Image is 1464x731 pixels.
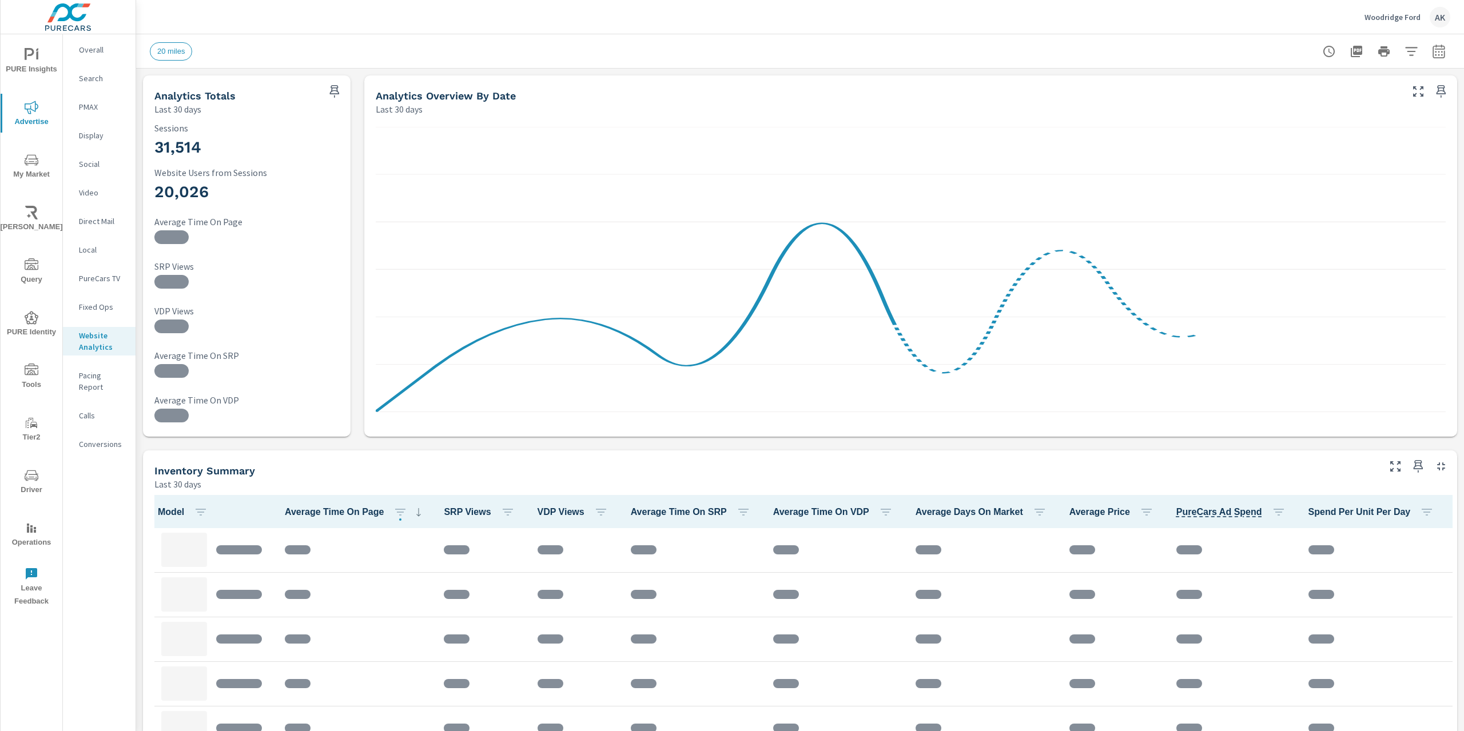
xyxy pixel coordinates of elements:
span: PURE Insights [4,48,59,76]
button: "Export Report to PDF" [1345,40,1368,63]
span: Advertise [4,101,59,129]
p: Last 30 days [154,477,201,491]
span: Save this to your personalized report [1409,457,1427,476]
p: Sessions [154,123,339,133]
button: Select Date Range [1427,40,1450,63]
span: Tier2 [4,416,59,444]
p: Average Time On SRP [154,350,339,361]
div: Website Analytics [63,327,136,355]
button: Apply Filters [1400,40,1423,63]
span: Query [4,258,59,286]
span: Average Days On Market [916,505,1051,519]
p: Last 30 days [376,102,423,116]
button: Print Report [1372,40,1395,63]
div: Social [63,155,136,173]
p: Fixed Ops [79,301,126,313]
span: Model [158,505,212,519]
div: nav menu [1,34,62,613]
div: Calls [63,407,136,424]
h5: Analytics Overview By Date [376,90,516,102]
p: Search [79,73,126,84]
p: Video [79,187,126,198]
div: Local [63,241,136,258]
button: Minimize Widget [1432,457,1450,476]
span: 20 miles [150,47,192,55]
span: Average Time On VDP [773,505,897,519]
span: Driver [4,469,59,497]
div: Fixed Ops [63,298,136,315]
span: PURE Identity [4,311,59,339]
div: Direct Mail [63,213,136,230]
p: SRP Views [154,261,339,272]
p: Website Analytics [79,330,126,353]
button: Make Fullscreen [1409,82,1427,101]
p: Overall [79,44,126,55]
p: Conversions [79,438,126,450]
div: PMAX [63,98,136,115]
p: Average Time On VDP [154,394,339,406]
p: Last 30 days [154,102,201,116]
p: VDP Views [154,305,339,317]
div: Display [63,127,136,144]
span: My Market [4,153,59,181]
div: PureCars TV [63,270,136,287]
span: Leave Feedback [4,567,59,608]
p: Direct Mail [79,215,126,227]
span: Operations [4,521,59,549]
button: Make Fullscreen [1386,457,1405,476]
p: Website Users from Sessions [154,167,339,178]
span: Save this to your personalized report [325,82,344,101]
p: Average Time On Page [154,216,339,227]
p: Social [79,158,126,170]
span: PureCars Ad Spend [1176,505,1290,519]
h3: 20,026 [154,182,339,202]
span: Save this to your personalized report [1432,82,1450,101]
p: Display [79,130,126,141]
h5: Analytics Totals [154,90,236,102]
h3: 31,514 [154,138,339,157]
p: Pacing Report [79,370,126,393]
span: SRP Views [444,505,519,519]
h5: Inventory Summary [154,465,255,477]
span: Average Time On SRP [631,505,755,519]
p: PureCars TV [79,273,126,284]
div: AK [1430,7,1450,27]
div: Pacing Report [63,367,136,396]
span: Total cost of media for all PureCars channels for the selected dealership group over the selected... [1176,505,1262,519]
span: Tools [4,363,59,392]
span: Average Time On Page [285,505,425,519]
span: [PERSON_NAME] [4,206,59,234]
div: Search [63,70,136,87]
p: Calls [79,410,126,421]
p: PMAX [79,101,126,113]
div: Conversions [63,436,136,453]
span: Average Price [1069,505,1158,519]
div: Video [63,184,136,201]
span: VDP Views [538,505,612,519]
p: Woodridge Ford [1364,12,1421,22]
p: Local [79,244,126,255]
div: Overall [63,41,136,58]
